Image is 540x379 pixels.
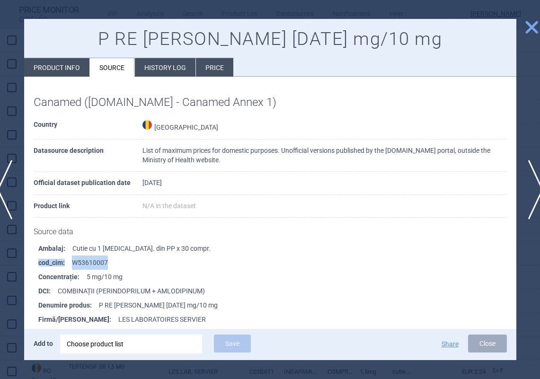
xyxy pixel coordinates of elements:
[24,58,89,77] li: Product info
[34,335,53,353] p: Add to
[142,202,196,210] span: N/A in the dataset
[38,270,516,284] li: 5 mg/10 mg
[142,114,507,140] td: [GEOGRAPHIC_DATA]
[468,335,507,353] button: Close
[142,172,507,195] td: [DATE]
[34,227,507,236] h1: Source data
[34,114,142,140] th: Country
[38,326,65,341] strong: formă :
[34,96,507,109] h1: Canamed ([DOMAIN_NAME] - Canamed Annex 1)
[38,284,516,298] li: COMBINAȚII (PERINDOPRILUM + AMLODIPINUM)
[196,58,233,77] li: Price
[214,335,251,353] button: Save
[34,28,507,50] h1: P RE [PERSON_NAME] [DATE] mg/10 mg
[38,312,516,326] li: LES LABORATOIRES SERVIER
[442,341,459,347] button: Share
[67,335,195,353] div: Choose product list
[34,172,142,195] th: Official dataset publication date
[34,195,142,218] th: Product link
[38,270,87,284] strong: Concentrație :
[142,140,507,172] td: List of maximum prices for domestic purposes. Unofficial versions published by the [DOMAIN_NAME] ...
[38,241,72,256] strong: Ambalaj :
[135,58,195,77] li: History log
[60,335,202,353] div: Choose product list
[38,256,72,270] strong: cod_cim :
[38,326,516,341] li: COMPR.
[38,298,99,312] strong: Denumire produs :
[38,241,516,256] li: Cutie cu 1 [MEDICAL_DATA]. din PP x 30 compr.
[38,284,58,298] strong: DCI :
[142,120,152,130] img: Romania
[90,58,134,77] li: Source
[38,298,516,312] li: P RE [PERSON_NAME] [DATE] mg/10 mg
[34,140,142,172] th: Datasource description
[38,256,516,270] li: W53610007
[38,312,118,326] strong: Firmă/[PERSON_NAME] :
